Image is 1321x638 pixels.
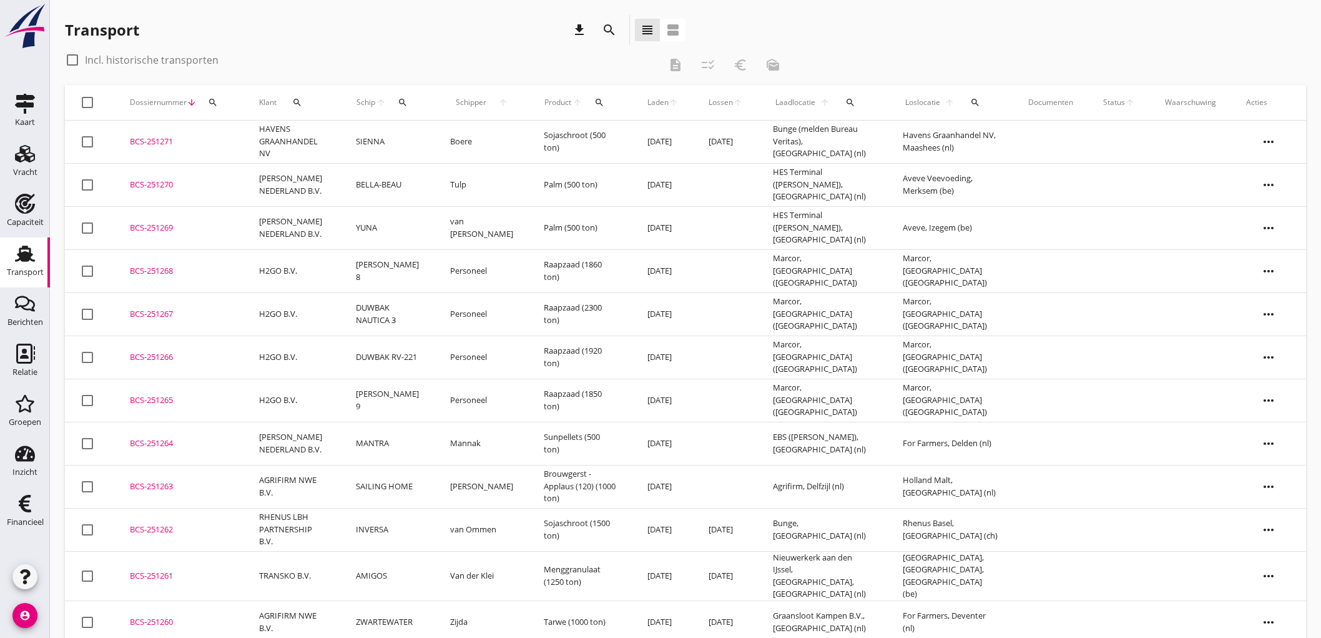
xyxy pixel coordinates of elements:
[12,603,37,628] i: account_circle
[1251,211,1286,246] i: more_horiz
[435,551,529,601] td: Van der Klei
[758,379,888,422] td: Marcor, [GEOGRAPHIC_DATA] ([GEOGRAPHIC_DATA])
[130,308,229,321] div: BCS-251267
[435,379,529,422] td: Personeel
[903,97,942,108] span: Loslocatie
[529,292,632,336] td: Raapzaad (2300 ton)
[435,336,529,379] td: Personeel
[244,249,341,292] td: H2GO B.V.
[669,97,679,107] i: arrow_upward
[529,121,632,164] td: Sojaschroot (500 ton)
[12,368,37,376] div: Relatie
[694,121,758,164] td: [DATE]
[375,97,386,107] i: arrow_upward
[292,97,302,107] i: search
[632,292,694,336] td: [DATE]
[1251,512,1286,547] i: more_horiz
[529,163,632,206] td: Palm (500 ton)
[602,22,617,37] i: search
[888,379,1013,422] td: Marcor, [GEOGRAPHIC_DATA] ([GEOGRAPHIC_DATA])
[970,97,980,107] i: search
[208,97,218,107] i: search
[758,508,888,551] td: Bunge, [GEOGRAPHIC_DATA] (nl)
[632,206,694,249] td: [DATE]
[398,97,408,107] i: search
[341,551,435,601] td: AMIGOS
[1251,559,1286,594] i: more_horiz
[817,97,832,107] i: arrow_upward
[758,121,888,164] td: Bunge (melden Bureau Veritas), [GEOGRAPHIC_DATA] (nl)
[572,22,587,37] i: download
[640,22,655,37] i: view_headline
[529,206,632,249] td: Palm (500 ton)
[529,465,632,508] td: Brouwgerst - Applaus (120) (1000 ton)
[259,87,326,117] div: Klant
[1028,97,1073,108] div: Documenten
[632,422,694,465] td: [DATE]
[244,292,341,336] td: H2GO B.V.
[632,163,694,206] td: [DATE]
[888,163,1013,206] td: Aveve Veevoeding, Merksem (be)
[888,336,1013,379] td: Marcor, [GEOGRAPHIC_DATA] ([GEOGRAPHIC_DATA])
[529,379,632,422] td: Raapzaad (1850 ton)
[244,206,341,249] td: [PERSON_NAME] NEDERLAND B.V.
[1165,97,1216,108] div: Waarschuwing
[15,118,35,126] div: Kaart
[13,168,37,176] div: Vracht
[435,121,529,164] td: Boere
[244,336,341,379] td: H2GO B.V.
[130,481,229,493] div: BCS-251263
[529,249,632,292] td: Raapzaad (1860 ton)
[130,616,229,629] div: BCS-251260
[694,508,758,551] td: [DATE]
[1251,469,1286,504] i: more_horiz
[647,97,669,108] span: Laden
[244,379,341,422] td: H2GO B.V.
[130,265,229,277] div: BCS-251268
[632,465,694,508] td: [DATE]
[888,508,1013,551] td: Rhenus Basel, [GEOGRAPHIC_DATA] (ch)
[758,422,888,465] td: EBS ([PERSON_NAME]), [GEOGRAPHIC_DATA] (nl)
[1251,426,1286,461] i: more_horiz
[888,422,1013,465] td: For Farmers, Delden (nl)
[632,121,694,164] td: [DATE]
[1246,97,1291,108] div: Acties
[341,508,435,551] td: INVERSA
[130,179,229,191] div: BCS-251270
[435,206,529,249] td: van [PERSON_NAME]
[572,97,583,107] i: arrow_upward
[632,508,694,551] td: [DATE]
[244,163,341,206] td: [PERSON_NAME] NEDERLAND B.V.
[244,465,341,508] td: AGRIFIRM NWE B.V.
[758,249,888,292] td: Marcor, [GEOGRAPHIC_DATA] ([GEOGRAPHIC_DATA])
[709,97,733,108] span: Lossen
[845,97,855,107] i: search
[1251,297,1286,332] i: more_horiz
[435,422,529,465] td: Mannak
[758,465,888,508] td: Agrifirm, Delfzijl (nl)
[187,97,197,107] i: arrow_downward
[632,551,694,601] td: [DATE]
[942,97,956,107] i: arrow_upward
[65,20,139,40] div: Transport
[888,292,1013,336] td: Marcor, [GEOGRAPHIC_DATA] ([GEOGRAPHIC_DATA])
[544,97,572,108] span: Product
[2,3,47,49] img: logo-small.a267ee39.svg
[632,249,694,292] td: [DATE]
[435,508,529,551] td: van Ommen
[85,54,219,66] label: Incl. historische transporten
[888,121,1013,164] td: Havens Graanhandel NV, Maashees (nl)
[130,222,229,234] div: BCS-251269
[529,422,632,465] td: Sunpellets (500 ton)
[244,422,341,465] td: [PERSON_NAME] NEDERLAND B.V.
[888,465,1013,508] td: Holland Malt, [GEOGRAPHIC_DATA] (nl)
[435,163,529,206] td: Tulp
[1251,254,1286,289] i: more_horiz
[7,318,43,326] div: Berichten
[632,336,694,379] td: [DATE]
[632,379,694,422] td: [DATE]
[341,336,435,379] td: DUWBAK RV-221
[888,249,1013,292] td: Marcor, [GEOGRAPHIC_DATA] ([GEOGRAPHIC_DATA])
[773,97,817,108] span: Laadlocatie
[341,422,435,465] td: MANTRA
